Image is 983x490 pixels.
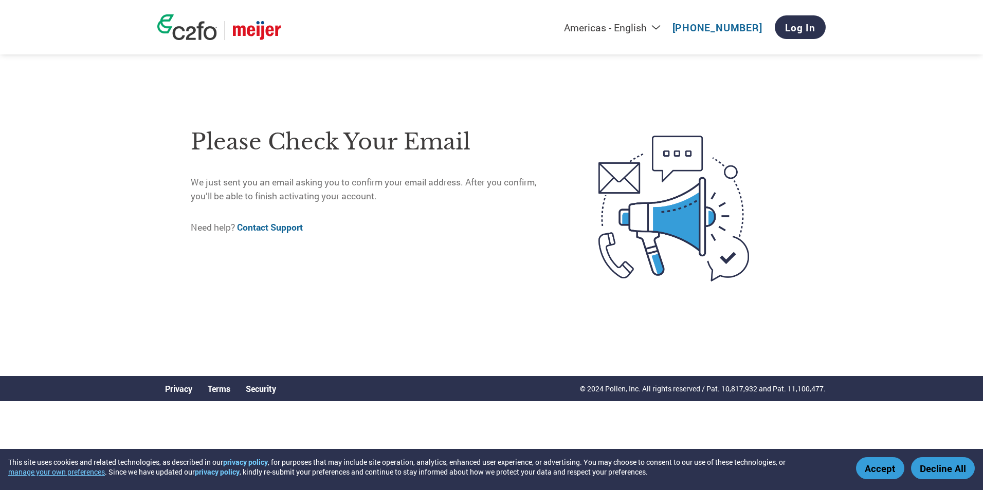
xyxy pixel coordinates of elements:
[157,14,217,40] img: c2fo logo
[191,176,555,203] p: We just sent you an email asking you to confirm your email address. After you confirm, you’ll be ...
[911,457,975,479] button: Decline All
[246,383,276,394] a: Security
[237,221,303,233] a: Contact Support
[195,467,240,477] a: privacy policy
[580,383,826,394] p: © 2024 Pollen, Inc. All rights reserved / Pat. 10,817,932 and Pat. 11,100,477.
[8,467,105,477] button: manage your own preferences
[8,457,841,477] div: This site uses cookies and related technologies, as described in our , for purposes that may incl...
[233,21,281,40] img: Meijer
[555,117,792,300] img: open-email
[856,457,904,479] button: Accept
[191,125,555,159] h1: Please check your email
[208,383,230,394] a: Terms
[775,15,826,39] a: Log In
[223,457,268,467] a: privacy policy
[672,21,762,34] a: [PHONE_NUMBER]
[191,221,555,234] p: Need help?
[165,383,192,394] a: Privacy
